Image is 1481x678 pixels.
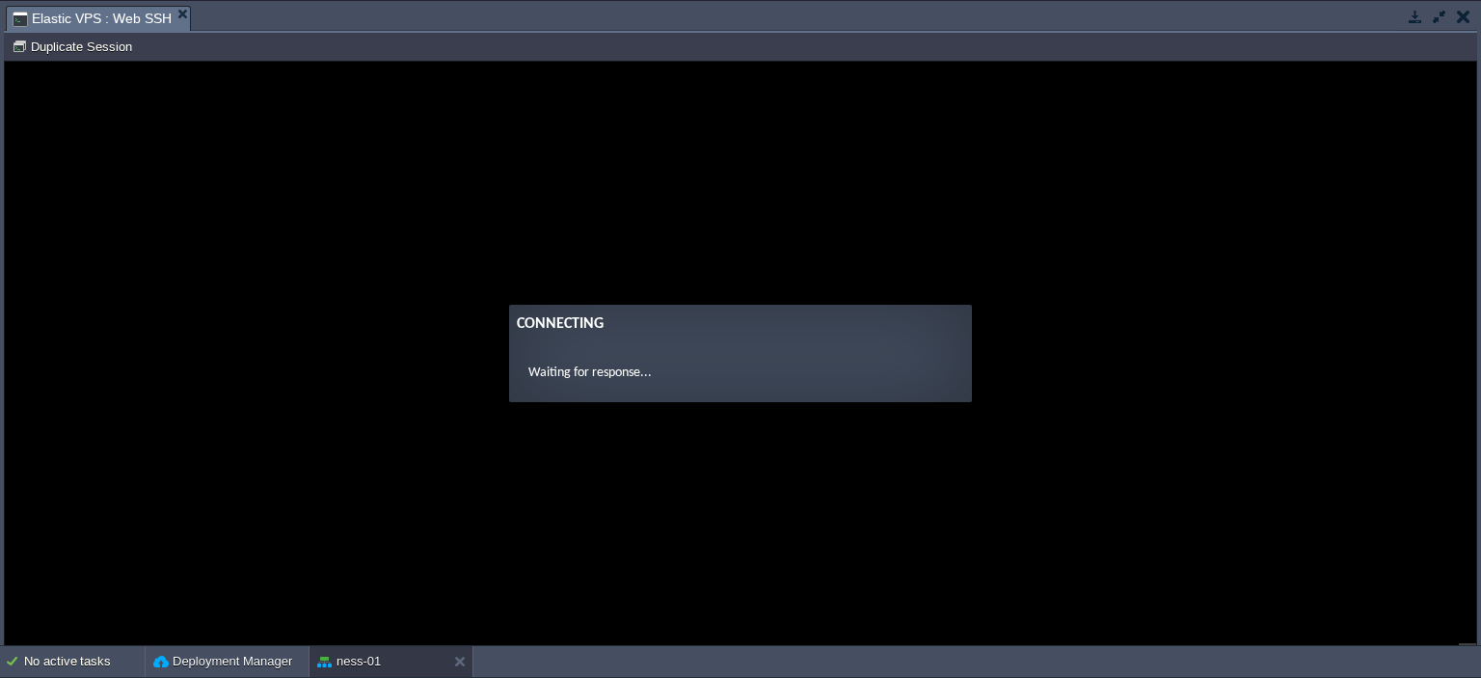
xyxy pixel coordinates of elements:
[153,652,292,671] button: Deployment Manager
[13,7,172,31] span: Elastic VPS : Web SSH
[24,646,145,677] div: No active tasks
[512,251,959,274] div: Connecting
[524,301,948,321] p: Waiting for response...
[12,38,138,55] button: Duplicate Session
[317,652,381,671] button: ness-01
